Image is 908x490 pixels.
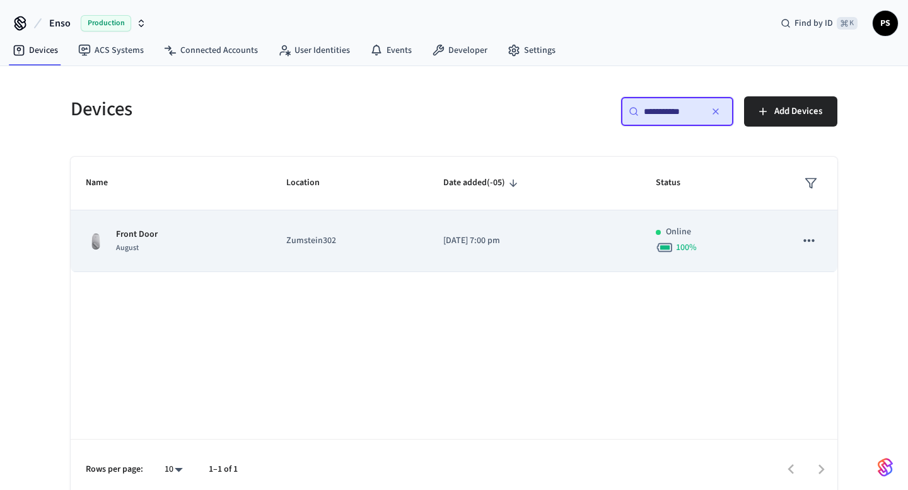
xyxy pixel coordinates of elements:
span: Production [81,15,131,31]
p: [DATE] 7:00 pm [443,234,626,248]
a: Developer [422,39,498,62]
span: Status [656,173,697,193]
table: sticky table [71,157,837,272]
span: Enso [49,16,71,31]
a: Connected Accounts [154,39,268,62]
img: August Wifi Smart Lock 3rd Gen, Silver, Front [86,231,106,251]
span: Location [286,173,336,193]
span: Find by ID [794,17,833,30]
p: Rows per page: [86,463,143,476]
p: 1–1 of 1 [209,463,238,476]
a: Devices [3,39,68,62]
a: User Identities [268,39,360,62]
a: Events [360,39,422,62]
span: Date added(-05) [443,173,521,193]
span: Add Devices [774,103,822,120]
span: August [116,242,139,253]
button: Add Devices [744,96,837,127]
span: 100 % [676,241,697,254]
a: ACS Systems [68,39,154,62]
button: PS [873,11,898,36]
p: Zumstein302 [286,234,413,248]
div: 10 [158,460,189,479]
span: PS [874,12,897,35]
a: Settings [498,39,566,62]
span: Name [86,173,124,193]
p: Online [666,225,691,239]
p: Front Door [116,228,158,241]
div: Find by ID⌘ K [771,12,868,35]
span: ⌘ K [837,17,858,30]
h5: Devices [71,96,446,122]
img: SeamLogoGradient.69752ec5.svg [878,457,893,477]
